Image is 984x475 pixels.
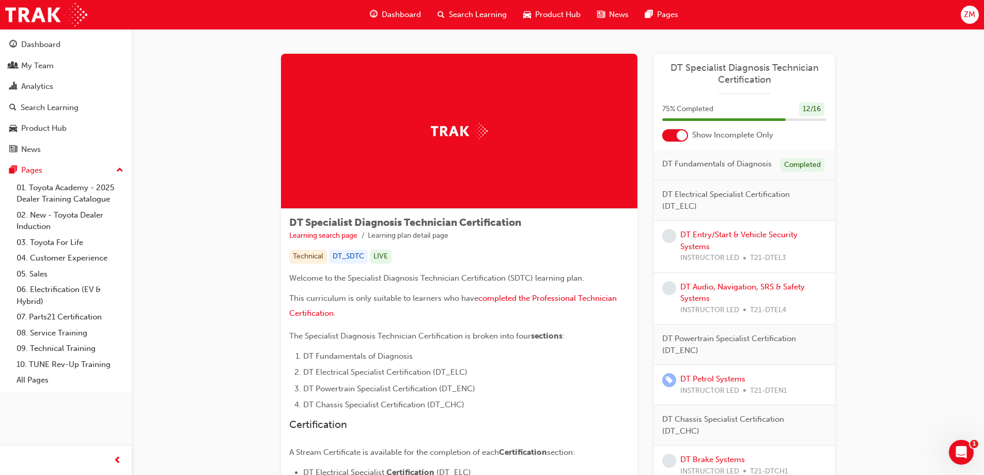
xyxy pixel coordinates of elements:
[4,56,128,75] a: My Team
[609,9,629,21] span: News
[334,309,336,318] span: .
[750,252,786,264] span: T21-DTEL3
[12,180,128,207] a: 01. Toyota Academy - 2025 Dealer Training Catalogue
[12,357,128,373] a: 10. TUNE Rev-Up Training
[750,385,787,397] span: T21-DTEN1
[370,250,392,264] div: LIVE
[368,230,448,242] li: Learning plan detail page
[662,189,818,212] span: DT Electrical Specialist Certification (DT_ELC)
[12,341,128,357] a: 09. Technical Training
[680,385,739,397] span: INSTRUCTOR LED
[662,373,676,387] span: learningRecordVerb_ENROLL-icon
[12,325,128,341] a: 08. Service Training
[289,419,347,431] span: Certification
[4,161,128,180] button: Pages
[499,448,547,457] span: Certification
[12,372,128,388] a: All Pages
[289,331,531,341] span: The Specialist Diagnosis Technician Certification is broken into four
[289,273,584,283] span: Welcome to the Specialist Diagnosis Technician Certification (SDTC) learning plan.
[114,454,121,467] span: prev-icon
[431,123,488,139] img: Trak
[970,440,978,448] span: 1
[961,6,979,24] button: ZM
[662,229,676,243] span: learningRecordVerb_NONE-icon
[21,122,67,134] div: Product Hub
[780,158,824,172] div: Completed
[289,231,357,240] a: Learning search page
[680,282,805,303] a: DT Audio, Navigation, SRS & Safety Systems
[680,304,739,316] span: INSTRUCTOR LED
[303,384,475,393] span: DT Powertrain Specialist Certification (DT_ENC)
[303,367,467,377] span: DT Electrical Specialist Certification (DT_ELC)
[692,129,773,141] span: Show Incomplete Only
[382,9,421,21] span: Dashboard
[12,309,128,325] a: 07. Parts21 Certification
[9,145,17,155] span: news-icon
[289,448,499,457] span: A Stream Certificate is available for the completion of each
[9,62,17,71] span: people-icon
[597,8,605,21] span: news-icon
[662,413,818,437] span: DT Chassis Specialist Certification (DT_CHC)
[662,454,676,468] span: learningRecordVerb_NONE-icon
[21,81,53,93] div: Analytics
[9,82,17,91] span: chart-icon
[12,235,128,251] a: 03. Toyota For Life
[9,103,17,113] span: search-icon
[680,455,745,464] a: DT Brake Systems
[531,331,563,341] span: sections
[645,8,653,21] span: pages-icon
[4,140,128,159] a: News
[329,250,368,264] div: DT_SDTC
[662,333,818,356] span: DT Powertrain Specialist Certification (DT_ENC)
[657,9,678,21] span: Pages
[5,3,87,26] img: Trak
[12,207,128,235] a: 02. New - Toyota Dealer Induction
[964,9,975,21] span: ZM
[4,119,128,138] a: Product Hub
[4,33,128,161] button: DashboardMy TeamAnalyticsSearch LearningProduct HubNews
[289,250,327,264] div: Technical
[429,4,515,25] a: search-iconSearch Learning
[563,331,565,341] span: :
[21,39,60,51] div: Dashboard
[289,294,619,318] a: completed the Professional Technician Certification
[21,164,42,176] div: Pages
[9,166,17,175] span: pages-icon
[750,304,786,316] span: T21-DTEL4
[21,60,54,72] div: My Team
[449,9,507,21] span: Search Learning
[303,400,464,409] span: DT Chassis Specialist Certification (DT_CHC)
[9,40,17,50] span: guage-icon
[515,4,589,25] a: car-iconProduct Hub
[680,252,739,264] span: INSTRUCTOR LED
[289,294,478,303] span: This curriculum is only suitable to learners who have
[438,8,445,21] span: search-icon
[12,282,128,309] a: 06. Electrification (EV & Hybrid)
[4,98,128,117] a: Search Learning
[535,9,581,21] span: Product Hub
[589,4,637,25] a: news-iconNews
[303,351,413,361] span: DT Fundamentals of Diagnosis
[662,62,826,85] a: DT Specialist Diagnosis Technician Certification
[21,102,79,114] div: Search Learning
[637,4,686,25] a: pages-iconPages
[12,250,128,266] a: 04. Customer Experience
[362,4,429,25] a: guage-iconDashboard
[4,35,128,54] a: Dashboard
[949,440,974,465] iframe: Intercom live chat
[662,158,772,170] span: DT Fundamentals of Diagnosis
[116,164,123,177] span: up-icon
[799,102,824,116] div: 12 / 16
[523,8,531,21] span: car-icon
[9,124,17,133] span: car-icon
[680,374,745,384] a: DT Petrol Systems
[370,8,378,21] span: guage-icon
[662,281,676,295] span: learningRecordVerb_NONE-icon
[289,217,521,228] span: DT Specialist Diagnosis Technician Certification
[680,230,798,251] a: DT Entry/Start & Vehicle Security Systems
[21,144,41,156] div: News
[547,448,575,457] span: section:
